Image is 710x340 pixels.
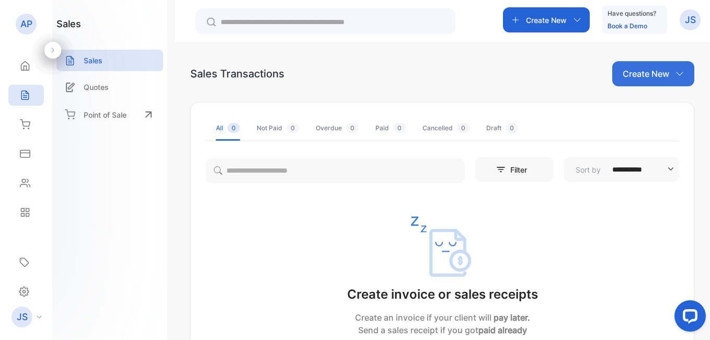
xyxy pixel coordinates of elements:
button: Create New [612,61,694,86]
span: 0 [457,123,469,133]
a: Book a Demo [608,22,647,30]
a: Quotes [56,76,163,98]
strong: pay later. [494,312,530,323]
p: Create New [623,67,669,80]
iframe: LiveChat chat widget [666,296,710,340]
span: 0 [393,123,406,133]
p: AP [20,17,32,31]
a: Sales [56,50,163,71]
div: Overdue [316,123,359,133]
p: Create New [526,15,567,26]
strong: paid already [478,325,527,335]
button: Sort by [564,157,679,182]
p: JS [17,310,28,324]
a: Point of Sale [56,103,163,126]
div: Sales Transactions [190,66,284,82]
p: Have questions? [608,8,656,19]
div: Cancelled [422,123,469,133]
button: JS [680,7,701,32]
div: Not Paid [257,123,299,133]
p: Quotes [84,82,109,93]
button: Create New [503,7,590,32]
div: Paid [375,123,406,133]
p: Send a sales receipt if you got [347,324,538,336]
span: 0 [506,123,518,133]
p: Create an invoice if your client will [347,311,538,324]
p: JS [685,13,696,27]
img: empty state [411,217,474,277]
div: Draft [486,123,518,133]
p: Create invoice or sales receipts [347,285,538,304]
span: 0 [346,123,359,133]
span: 0 [227,123,240,133]
h1: sales [56,17,81,31]
p: Point of Sale [84,109,127,120]
div: All [216,123,240,133]
span: 0 [287,123,299,133]
p: Sort by [576,164,601,175]
p: Sales [84,55,102,66]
